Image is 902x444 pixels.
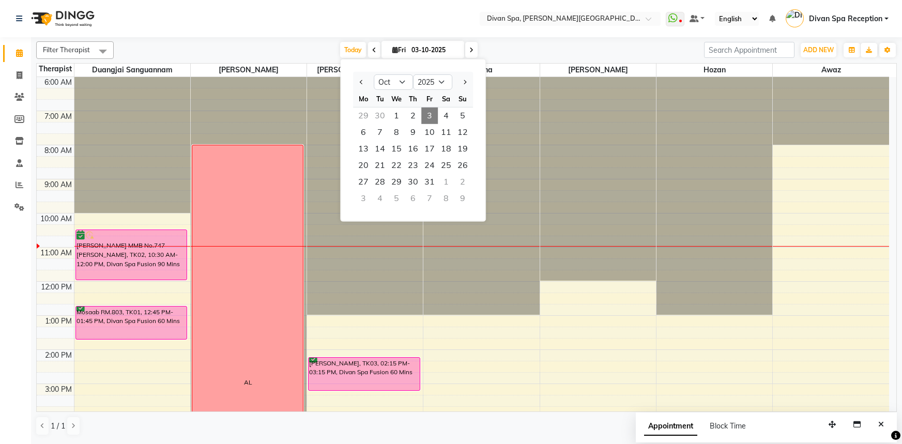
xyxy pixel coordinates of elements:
[405,90,421,107] div: Th
[874,417,889,433] button: Close
[405,108,421,124] div: Thursday, October 2, 2025
[438,108,454,124] span: 4
[454,174,471,190] div: Sunday, November 2, 2025
[421,141,438,157] div: Friday, October 17, 2025
[372,141,388,157] div: Tuesday, October 14, 2025
[438,157,454,174] div: Saturday, October 25, 2025
[355,90,372,107] div: Mo
[421,174,438,190] span: 31
[421,108,438,124] div: Friday, October 3, 2025
[710,421,746,431] span: Block Time
[405,141,421,157] span: 16
[307,64,423,76] span: [PERSON_NAME] Reception
[244,378,252,387] div: AL
[454,141,471,157] div: Sunday, October 19, 2025
[355,141,372,157] span: 13
[801,43,836,57] button: ADD NEW
[421,174,438,190] div: Friday, October 31, 2025
[421,141,438,157] span: 17
[357,74,366,90] button: Previous month
[421,124,438,141] span: 10
[372,141,388,157] span: 14
[460,74,469,90] button: Next month
[388,141,405,157] span: 15
[42,77,74,88] div: 6:00 AM
[355,174,372,190] span: 27
[372,157,388,174] div: Tuesday, October 21, 2025
[43,384,74,395] div: 3:00 PM
[372,174,388,190] div: Tuesday, October 28, 2025
[454,108,471,124] div: Sunday, October 5, 2025
[438,174,454,190] div: Saturday, November 1, 2025
[388,124,405,141] span: 8
[74,64,190,76] span: Duangjai Sanguannam
[413,74,452,90] select: Select year
[388,174,405,190] span: 29
[355,157,372,174] div: Monday, October 20, 2025
[438,141,454,157] div: Saturday, October 18, 2025
[540,64,656,76] span: [PERSON_NAME]
[454,190,471,207] div: Sunday, November 9, 2025
[405,190,421,207] div: Thursday, November 6, 2025
[38,213,74,224] div: 10:00 AM
[388,190,405,207] div: Wednesday, November 5, 2025
[388,108,405,124] div: Wednesday, October 1, 2025
[388,157,405,174] div: Wednesday, October 22, 2025
[388,141,405,157] div: Wednesday, October 15, 2025
[405,124,421,141] div: Thursday, October 9, 2025
[405,174,421,190] span: 30
[644,417,697,436] span: Appointment
[438,90,454,107] div: Sa
[388,174,405,190] div: Wednesday, October 29, 2025
[42,179,74,190] div: 9:00 AM
[390,46,408,54] span: Fri
[773,64,889,76] span: Awaz
[438,108,454,124] div: Saturday, October 4, 2025
[454,124,471,141] div: Sunday, October 12, 2025
[42,111,74,122] div: 7:00 AM
[76,230,187,280] div: [PERSON_NAME] MMB No.747 [PERSON_NAME], TK02, 10:30 AM-12:00 PM, Divan Spa Fusion 90 Mins
[372,124,388,141] div: Tuesday, October 7, 2025
[355,141,372,157] div: Monday, October 13, 2025
[355,190,372,207] div: Monday, November 3, 2025
[372,190,388,207] div: Tuesday, November 4, 2025
[388,108,405,124] span: 1
[340,42,366,58] span: Today
[374,74,413,90] select: Select month
[786,9,804,27] img: Divan Spa Reception
[37,64,74,74] div: Therapist
[405,108,421,124] span: 2
[454,141,471,157] span: 19
[421,157,438,174] span: 24
[26,4,97,33] img: logo
[372,108,388,124] div: Tuesday, September 30, 2025
[803,46,834,54] span: ADD NEW
[388,90,405,107] div: We
[43,350,74,361] div: 2:00 PM
[355,124,372,141] div: Monday, October 6, 2025
[405,124,421,141] span: 9
[405,141,421,157] div: Thursday, October 16, 2025
[51,421,65,432] span: 1 / 1
[454,157,471,174] span: 26
[191,64,307,76] span: [PERSON_NAME]
[388,124,405,141] div: Wednesday, October 8, 2025
[454,157,471,174] div: Sunday, October 26, 2025
[438,124,454,141] span: 11
[355,174,372,190] div: Monday, October 27, 2025
[408,42,460,58] input: 2025-10-03
[656,64,772,76] span: Hozan
[43,45,90,54] span: Filter Therapist
[39,282,74,293] div: 12:00 PM
[309,358,420,390] div: [PERSON_NAME], TK03, 02:15 PM-03:15 PM, Divan Spa Fusion 60 Mins
[421,157,438,174] div: Friday, October 24, 2025
[405,157,421,174] span: 23
[438,190,454,207] div: Saturday, November 8, 2025
[809,13,882,24] span: Divan Spa Reception
[372,157,388,174] span: 21
[405,174,421,190] div: Thursday, October 30, 2025
[372,124,388,141] span: 7
[355,108,372,124] div: Monday, September 29, 2025
[76,307,187,339] div: Mosaab RM.803, TK01, 12:45 PM-01:45 PM, Divan Spa Fusion 60 Mins
[438,141,454,157] span: 18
